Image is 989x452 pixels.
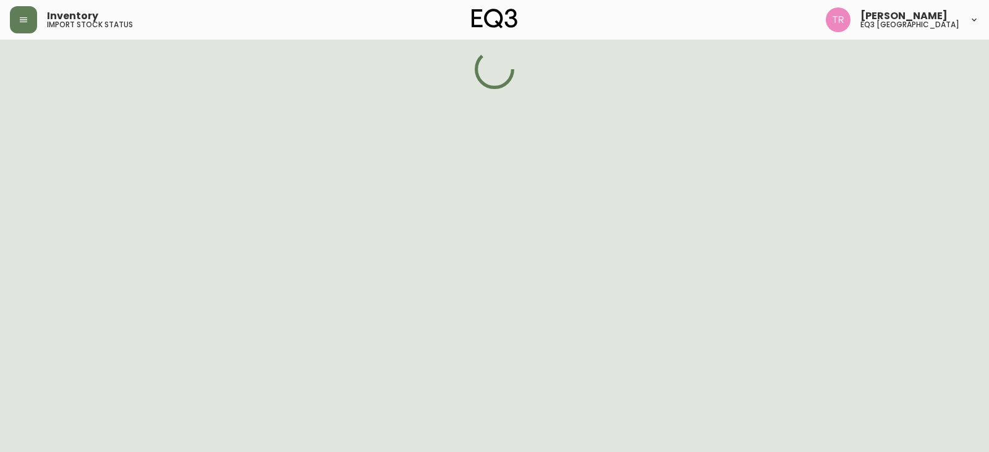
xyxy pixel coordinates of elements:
img: logo [472,9,517,28]
span: [PERSON_NAME] [860,11,948,21]
h5: import stock status [47,21,133,28]
span: Inventory [47,11,98,21]
img: 214b9049a7c64896e5c13e8f38ff7a87 [826,7,851,32]
h5: eq3 [GEOGRAPHIC_DATA] [860,21,959,28]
